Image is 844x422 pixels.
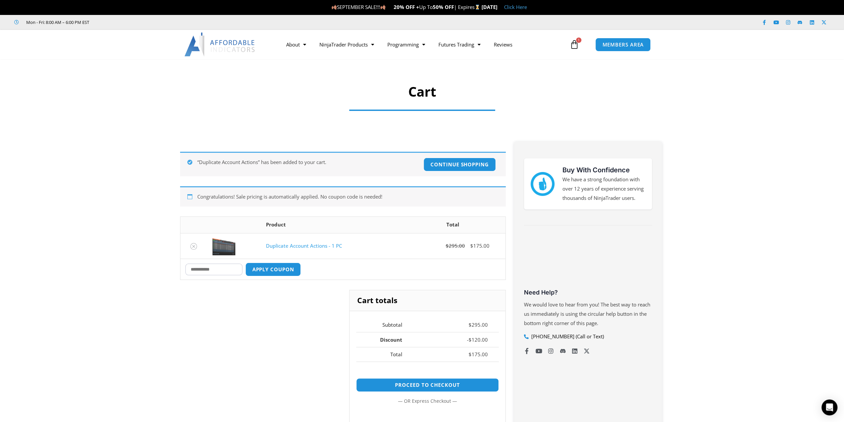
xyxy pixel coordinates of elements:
[469,336,488,343] bdi: 120.00
[331,4,482,10] span: SEPTEMBER SALE!!! Up To | Expires
[280,37,313,52] a: About
[394,4,419,10] strong: 20% OFF +
[446,242,449,249] span: $
[202,82,642,101] h1: Cart
[280,37,568,52] nav: Menu
[356,332,413,347] th: Discount
[261,217,400,233] th: Product
[356,397,498,405] p: — or —
[469,351,488,358] bdi: 175.00
[560,35,589,54] a: 1
[524,237,652,287] iframe: Customer reviews powered by Trustpilot
[432,37,487,52] a: Futures Trading
[504,4,527,10] a: Click Here
[595,38,651,51] a: MEMBERS AREA
[313,37,381,52] a: NinjaTrader Products
[524,301,650,326] span: We would love to hear from you! The best way to reach us immediately is using the circular help b...
[184,33,256,56] img: LogoAI | Affordable Indicators – NinjaTrader
[433,4,454,10] strong: 50% OFF
[467,336,469,343] span: -
[469,321,488,328] bdi: 295.00
[98,19,198,26] iframe: Customer reviews powered by Trustpilot
[266,242,342,249] a: Duplicate Account Actions - 1 PC
[380,5,385,10] img: 🍂
[423,158,495,171] a: Continue shopping
[487,37,519,52] a: Reviews
[381,37,432,52] a: Programming
[562,165,645,175] h3: Buy With Confidence
[212,237,235,255] img: Screenshot 2024-08-26 15414455555 | Affordable Indicators – NinjaTrader
[356,370,498,375] iframe: PayPal Message 1
[475,5,480,10] img: ⌛
[531,172,554,196] img: mark thumbs good 43913 | Affordable Indicators – NinjaTrader
[356,318,413,332] th: Subtotal
[469,336,472,343] span: $
[530,332,604,341] span: [PHONE_NUMBER] (Call or Text)
[562,175,645,203] p: We have a strong foundation with over 12 years of experience serving thousands of NinjaTrader users.
[469,321,472,328] span: $
[469,351,472,358] span: $
[400,217,505,233] th: Total
[576,38,581,43] span: 1
[350,290,505,311] h2: Cart totals
[821,399,837,415] div: Open Intercom Messenger
[524,289,652,296] h3: Need Help?
[190,243,197,250] a: Remove Duplicate Account Actions - 1 PC from cart
[356,347,413,362] th: Total
[602,42,644,47] span: MEMBERS AREA
[332,5,337,10] img: 🍂
[470,242,489,249] bdi: 175.00
[245,263,301,276] button: Apply coupon
[180,186,506,207] div: Congratulations! Sale pricing is automatically applied. No coupon code is needed!
[482,4,497,10] strong: [DATE]
[25,18,89,26] span: Mon - Fri: 8:00 AM – 6:00 PM EST
[180,152,506,176] div: “Duplicate Account Actions” has been added to your cart.
[356,378,498,392] a: Proceed to checkout
[470,242,473,249] span: $
[446,242,465,249] bdi: 295.00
